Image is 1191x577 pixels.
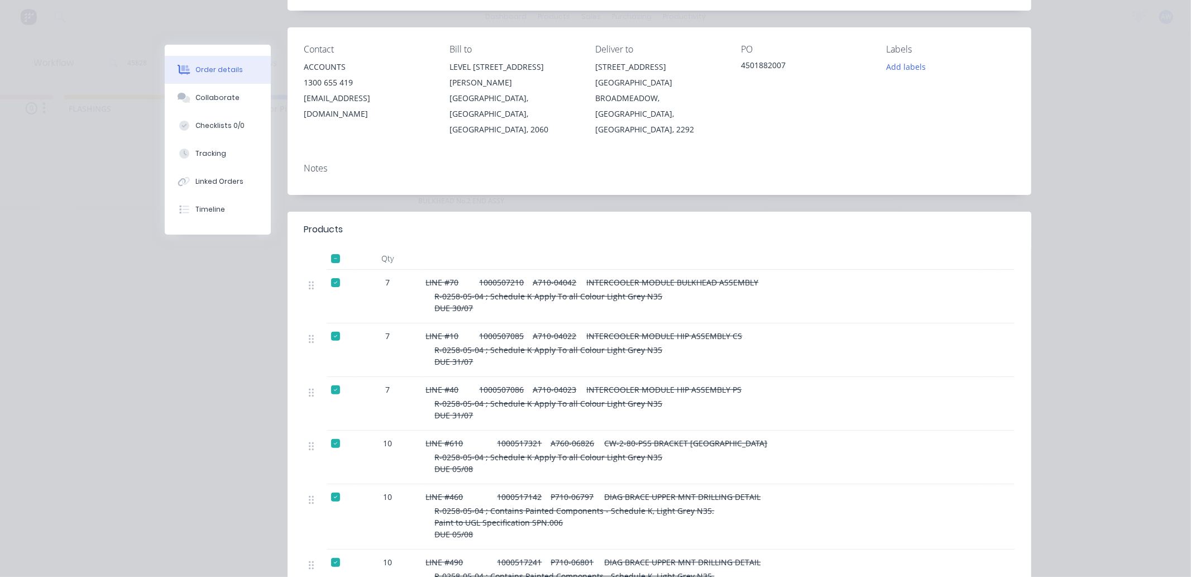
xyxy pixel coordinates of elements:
span: LINE #490 1000517241 P710-06801 DIAG BRACE UPPER MNT DRILLING DETAIL [426,557,761,568]
div: Timeline [195,204,225,214]
div: LEVEL [STREET_ADDRESS][PERSON_NAME] [449,59,577,90]
div: [STREET_ADDRESS][GEOGRAPHIC_DATA]BROADMEADOW, [GEOGRAPHIC_DATA], [GEOGRAPHIC_DATA], 2292 [595,59,723,137]
button: Linked Orders [165,168,271,195]
div: Contact [304,44,432,55]
div: Tracking [195,149,226,159]
span: LINE #40 1000507086 A710-04023 INTERCOOLER MODULE HIP ASSEMBLY PS [426,384,742,395]
button: Tracking [165,140,271,168]
div: [STREET_ADDRESS][GEOGRAPHIC_DATA] [595,59,723,90]
span: R-0258-05-04 ; Schedule K Apply To all Colour Light Grey N35 DUE 31/07 [435,398,663,421]
span: 7 [386,384,390,395]
span: R-0258-05-04 ; Schedule K Apply To all Colour Light Grey N35 DUE 05/08 [435,452,663,474]
div: [EMAIL_ADDRESS][DOMAIN_NAME] [304,90,432,122]
button: Order details [165,56,271,84]
div: Bill to [449,44,577,55]
span: LINE #610 1000517321 A760-06826 CW-2-80-PS5 BRACKET [GEOGRAPHIC_DATA] [426,438,768,449]
span: 10 [384,437,393,449]
button: Timeline [165,195,271,223]
div: 4501882007 [741,59,869,75]
button: Collaborate [165,84,271,112]
span: LINE #70 1000507210 A710-04042 INTERCOOLER MODULE BULKHEAD ASSEMBLY [426,277,759,288]
div: Products [304,223,343,236]
div: 1300 655 419 [304,75,432,90]
div: Qty [355,247,422,270]
div: Linked Orders [195,177,243,187]
button: Add labels [881,59,932,74]
span: 10 [384,556,393,568]
button: Checklists 0/0 [165,112,271,140]
div: LEVEL [STREET_ADDRESS][PERSON_NAME][GEOGRAPHIC_DATA], [GEOGRAPHIC_DATA], [GEOGRAPHIC_DATA], 2060 [449,59,577,137]
span: R-0258-05-04 ; Schedule K Apply To all Colour Light Grey N35 DUE 30/07 [435,291,663,313]
div: BROADMEADOW, [GEOGRAPHIC_DATA], [GEOGRAPHIC_DATA], 2292 [595,90,723,137]
span: LINE #10 1000507085 A710-04022 INTERCOOLER MODULE HIP ASSEMBLY CS [426,331,743,341]
span: LINE #460 1000517142 P710-06797 DIAG BRACE UPPER MNT DRILLING DETAIL [426,492,761,502]
div: Checklists 0/0 [195,121,245,131]
div: Collaborate [195,93,240,103]
div: Labels [887,44,1015,55]
span: R-0258-05-04 ; Contains Painted Components - Schedule K, Light Grey N35. Paint to UGL Specificati... [435,506,715,540]
div: Deliver to [595,44,723,55]
div: PO [741,44,869,55]
div: Order details [195,65,243,75]
span: 10 [384,491,393,503]
span: 7 [386,276,390,288]
span: 7 [386,330,390,342]
div: ACCOUNTS1300 655 419[EMAIL_ADDRESS][DOMAIN_NAME] [304,59,432,122]
span: R-0258-05-04 ; Schedule K Apply To all Colour Light Grey N35 DUE 31/07 [435,345,663,367]
div: ACCOUNTS [304,59,432,75]
div: Notes [304,163,1015,174]
div: [GEOGRAPHIC_DATA], [GEOGRAPHIC_DATA], [GEOGRAPHIC_DATA], 2060 [449,90,577,137]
